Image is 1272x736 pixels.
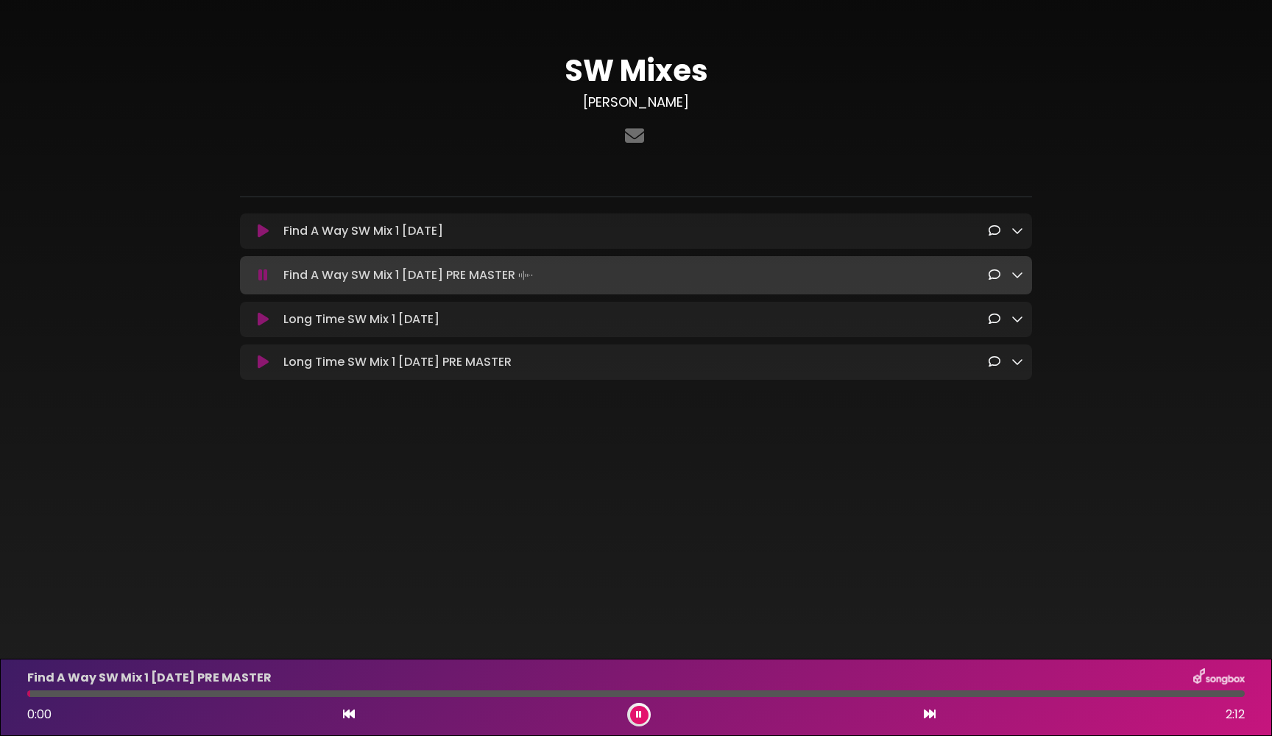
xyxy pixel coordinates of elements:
p: Long Time SW Mix 1 [DATE] [283,311,439,328]
p: Long Time SW Mix 1 [DATE] PRE MASTER [283,353,512,371]
p: Find A Way SW Mix 1 [DATE] PRE MASTER [283,265,536,286]
img: waveform4.gif [515,265,536,286]
h1: SW Mixes [240,53,1032,88]
h3: [PERSON_NAME] [240,94,1032,110]
p: Find A Way SW Mix 1 [DATE] [283,222,443,240]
